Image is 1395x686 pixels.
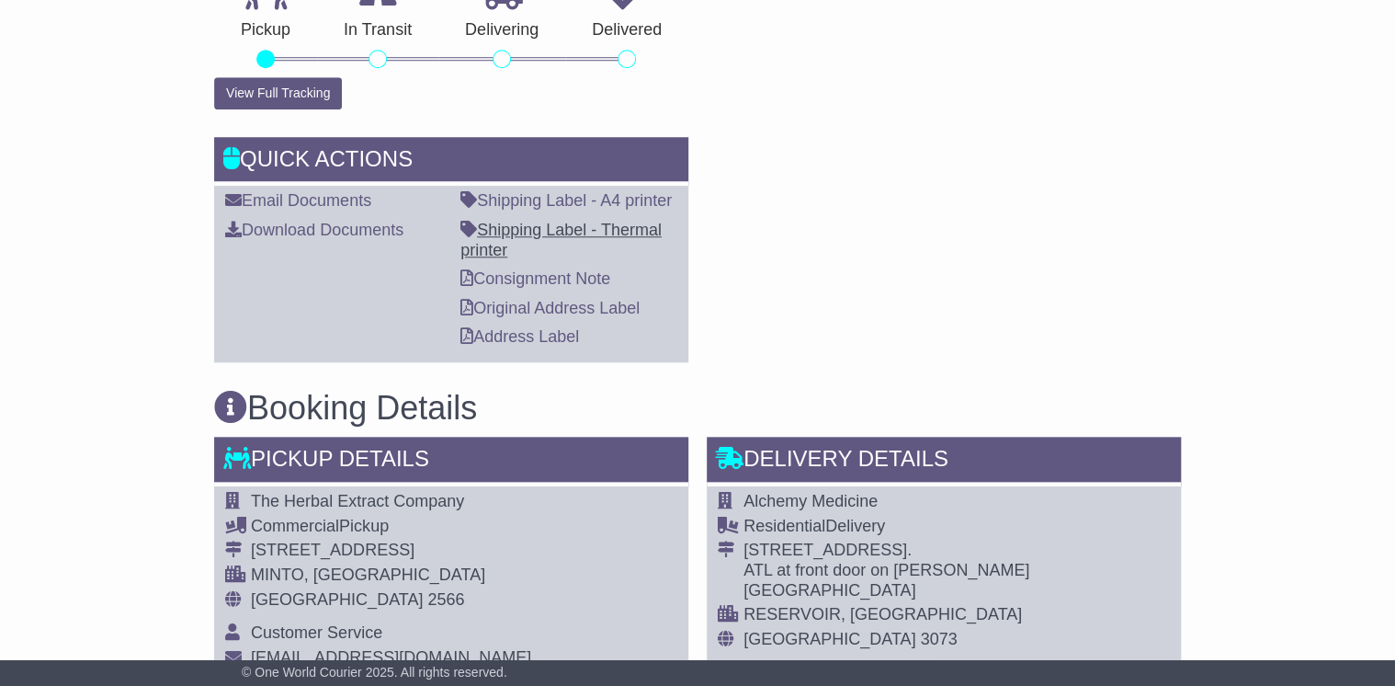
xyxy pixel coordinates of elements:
p: In Transit [317,20,438,40]
div: [STREET_ADDRESS] [251,541,531,561]
a: Download Documents [225,221,403,239]
span: © One World Courier 2025. All rights reserved. [242,665,507,680]
div: Pickup [251,517,531,537]
div: Pickup Details [214,437,688,486]
a: Shipping Label - A4 printer [460,191,672,210]
span: The Herbal Extract Company [251,492,464,510]
div: Quick Actions [214,137,688,187]
div: RESERVOIR, [GEOGRAPHIC_DATA] [743,605,1170,625]
button: View Full Tracking [214,77,342,109]
p: Pickup [214,20,317,40]
p: Delivered [565,20,688,40]
span: Commercial [251,517,339,535]
a: Consignment Note [460,269,610,288]
span: [EMAIL_ADDRESS][DOMAIN_NAME] [251,648,531,667]
div: MINTO, [GEOGRAPHIC_DATA] [251,566,531,586]
a: Original Address Label [460,299,640,317]
span: Residential [743,517,825,535]
a: Email Documents [225,191,371,210]
div: ATL at front door on [PERSON_NAME][GEOGRAPHIC_DATA] [743,561,1170,600]
div: [STREET_ADDRESS]. [743,541,1170,561]
span: Alchemy Medicine [743,492,878,510]
span: 2566 [427,590,464,609]
span: [GEOGRAPHIC_DATA] [251,590,423,609]
a: Address Label [460,327,579,346]
span: [GEOGRAPHIC_DATA] [743,630,915,648]
p: Delivering [438,20,565,40]
span: 3073 [920,630,957,648]
div: Delivery [743,517,1170,537]
span: Customer Service [251,623,382,642]
h3: Booking Details [214,390,1181,427]
a: Shipping Label - Thermal printer [460,221,662,259]
div: Delivery Details [707,437,1181,486]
